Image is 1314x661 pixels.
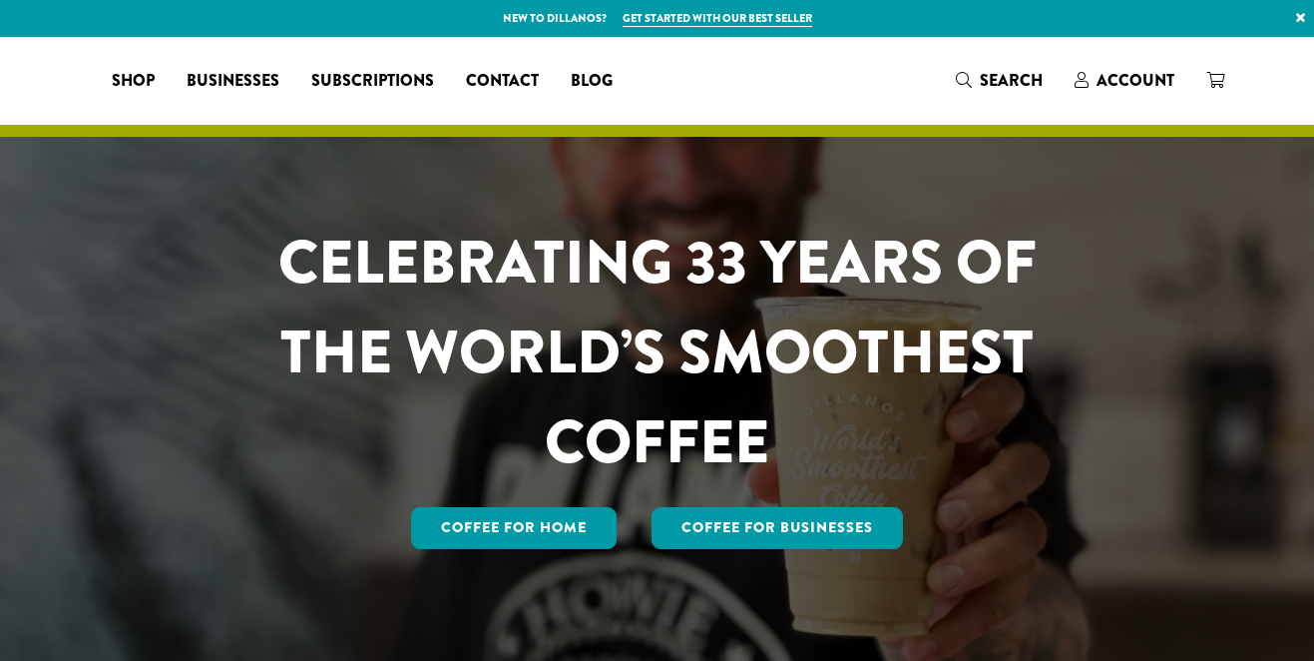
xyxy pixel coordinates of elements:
[571,69,613,94] span: Blog
[652,507,903,549] a: Coffee For Businesses
[623,10,812,27] a: Get started with our best seller
[980,69,1043,92] span: Search
[1096,69,1174,92] span: Account
[311,69,434,94] span: Subscriptions
[940,64,1059,97] a: Search
[466,69,539,94] span: Contact
[411,507,617,549] a: Coffee for Home
[96,65,171,97] a: Shop
[112,69,155,94] span: Shop
[187,69,279,94] span: Businesses
[219,218,1095,487] h1: CELEBRATING 33 YEARS OF THE WORLD’S SMOOTHEST COFFEE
